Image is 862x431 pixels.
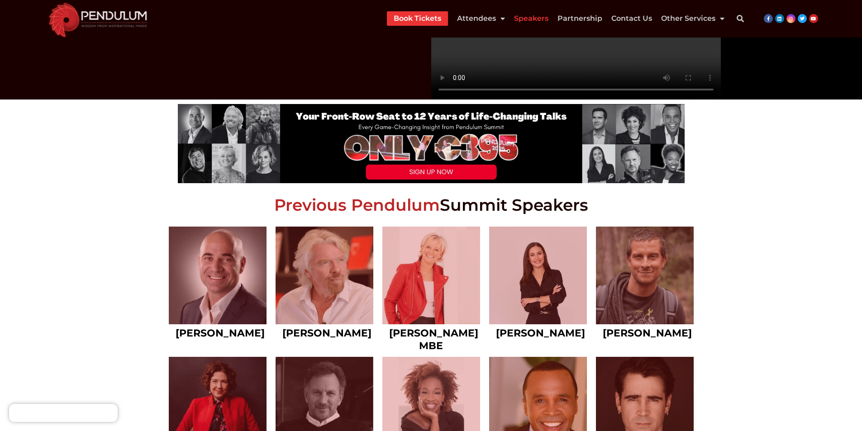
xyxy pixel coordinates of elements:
a: Partnership [557,11,602,26]
a: Speakers [514,11,548,26]
a: [PERSON_NAME] MBE [389,327,478,352]
iframe: Brevo live chat [9,404,118,422]
h2: Summit Speakers [169,197,694,213]
a: Book Tickets [394,11,441,26]
div: Search [731,9,749,28]
a: [PERSON_NAME] [176,327,265,339]
nav: Menu [387,11,724,26]
a: Contact Us [611,11,652,26]
span: Previous Pendulum [274,195,440,215]
a: [PERSON_NAME] [496,327,585,339]
a: Other Services [661,11,724,26]
a: [PERSON_NAME] [282,327,371,339]
a: [PERSON_NAME] [603,327,692,339]
a: Attendees [457,11,505,26]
